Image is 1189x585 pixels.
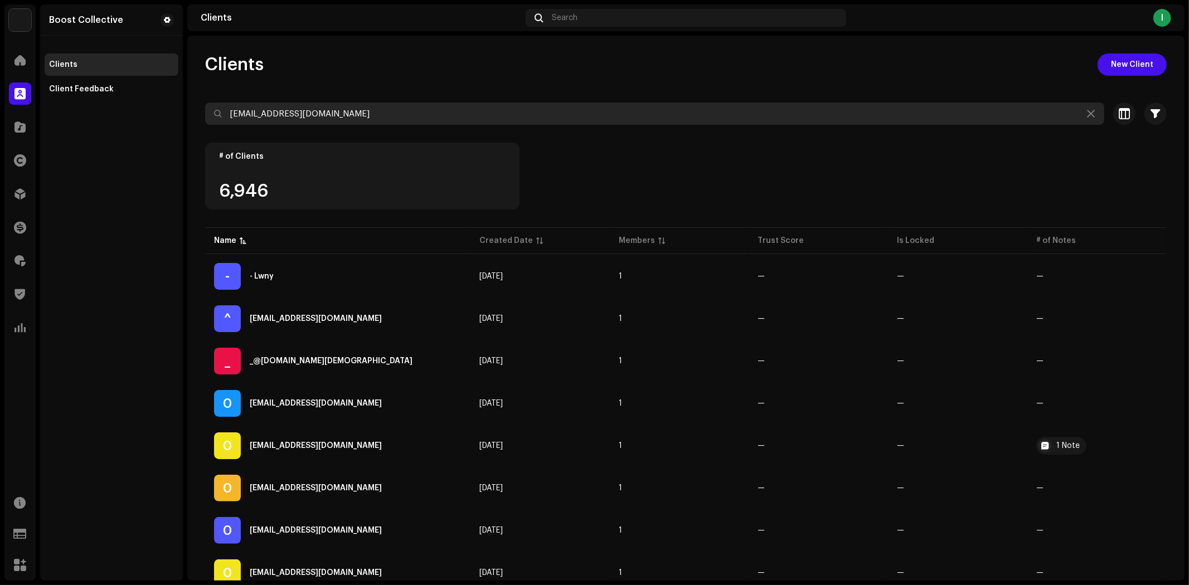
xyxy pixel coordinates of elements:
re-a-table-badge: — [1036,357,1158,365]
re-a-table-badge: — [897,442,1018,450]
span: Dec 19, 2023 [479,315,503,323]
re-a-table-badge: — [758,315,879,323]
div: 00k.edm@gmail.com [250,484,382,492]
div: 007dl@seznam.cz [250,399,382,407]
div: 00-oleo.writer@icloud.com [250,526,382,534]
re-a-table-badge: — [897,272,1018,280]
re-a-table-badge: — [758,357,879,365]
span: 1 [619,315,622,323]
re-a-table-badge: — [897,484,1018,492]
div: 0 [214,517,241,544]
span: New Client [1111,53,1153,76]
span: Apr 7, 2024 [479,442,503,450]
div: Created Date [479,235,533,246]
img: afd5cbfa-dab2-418a-b3bb-650b285419db [9,9,31,31]
div: 01.soaps_anguish@icloud.com [250,569,382,577]
re-a-table-badge: — [897,569,1018,577]
button: New Client [1098,53,1167,76]
re-a-table-badge: — [897,315,1018,323]
div: Name [214,235,236,246]
span: 1 [619,526,622,534]
span: Clients [205,53,264,76]
div: ^ [214,305,241,332]
re-a-table-badge: — [758,526,879,534]
re-a-table-badge: — [1036,526,1158,534]
div: 0 [214,475,241,501]
span: 1 [619,357,622,365]
div: 00foreverrich@gmail.com [250,442,382,450]
re-a-table-badge: — [1036,272,1158,280]
re-a-table-badge: — [897,357,1018,365]
div: Client Feedback [49,85,114,94]
re-a-table-badge: — [758,569,879,577]
re-a-table-badge: — [1036,484,1158,492]
div: # of Clients [219,152,506,161]
re-a-table-badge: — [1036,315,1158,323]
re-a-table-badge: — [1036,399,1158,407]
span: Sep 28, 2023 [479,272,503,280]
span: Feb 5, 2024 [479,569,503,577]
re-a-table-badge: — [758,399,879,407]
div: _ [214,348,241,374]
div: Clients [49,60,77,69]
re-o-card-value: # of Clients [205,143,520,209]
span: 1 [619,272,622,280]
div: - [214,263,241,290]
div: Boost Collective [49,16,123,25]
div: I [1153,9,1171,27]
span: May 8, 2025 [479,484,503,492]
div: - Lwny [250,272,274,280]
re-a-table-badge: — [897,399,1018,407]
span: 1 [619,442,622,450]
re-a-table-badge: — [758,484,879,492]
div: ^_^@alo.ne [250,315,382,323]
div: _@blossom.gay [250,357,412,365]
re-a-table-badge: — [1036,569,1158,577]
span: 1 [619,569,622,577]
div: Clients [201,13,521,22]
div: 0 [214,432,241,459]
input: Search [205,103,1104,125]
div: Members [619,235,655,246]
div: 1 Note [1056,442,1080,450]
re-a-table-badge: — [758,442,879,450]
re-m-nav-item: Clients [45,53,178,76]
re-a-table-badge: — [758,272,879,280]
span: 1 [619,399,622,407]
span: 1 [619,484,622,492]
span: Feb 3, 2024 [479,526,503,534]
div: 0 [214,390,241,417]
re-a-table-badge: — [897,526,1018,534]
span: Search [552,13,577,22]
re-m-nav-item: Client Feedback [45,78,178,100]
span: Jan 15, 2024 [479,357,503,365]
span: Dec 28, 2023 [479,399,503,407]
